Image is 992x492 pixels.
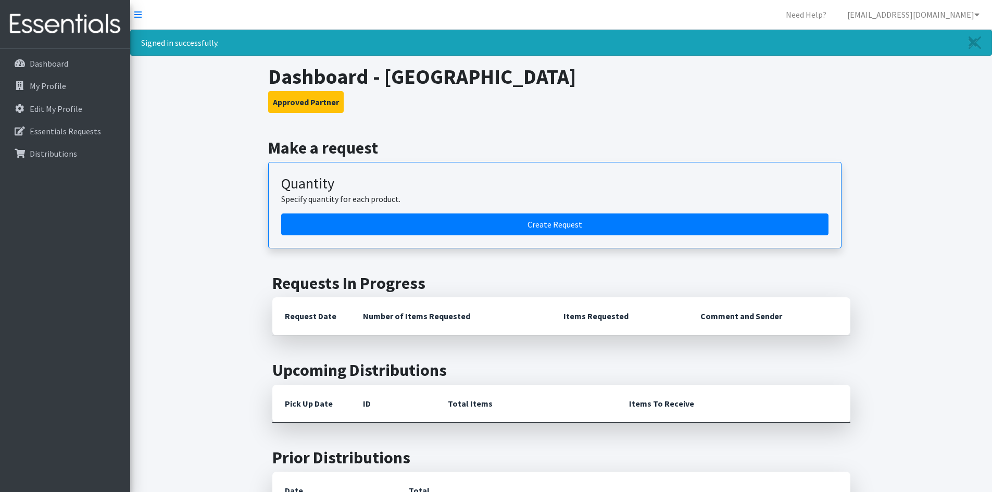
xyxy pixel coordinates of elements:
[130,30,992,56] div: Signed in successfully.
[4,53,126,74] a: Dashboard
[617,385,850,423] th: Items To Receive
[268,64,854,89] h1: Dashboard - [GEOGRAPHIC_DATA]
[435,385,617,423] th: Total Items
[272,297,350,335] th: Request Date
[30,126,101,136] p: Essentials Requests
[4,7,126,42] img: HumanEssentials
[350,297,551,335] th: Number of Items Requested
[281,213,828,235] a: Create a request by quantity
[272,448,850,468] h2: Prior Distributions
[272,360,850,380] h2: Upcoming Distributions
[777,4,835,25] a: Need Help?
[4,98,126,119] a: Edit My Profile
[958,30,991,55] a: Close
[4,121,126,142] a: Essentials Requests
[30,104,82,114] p: Edit My Profile
[281,193,828,205] p: Specify quantity for each product.
[30,148,77,159] p: Distributions
[4,75,126,96] a: My Profile
[268,138,854,158] h2: Make a request
[839,4,988,25] a: [EMAIL_ADDRESS][DOMAIN_NAME]
[350,385,435,423] th: ID
[268,91,344,113] button: Approved Partner
[551,297,688,335] th: Items Requested
[688,297,850,335] th: Comment and Sender
[272,385,350,423] th: Pick Up Date
[30,58,68,69] p: Dashboard
[4,143,126,164] a: Distributions
[272,273,850,293] h2: Requests In Progress
[30,81,66,91] p: My Profile
[281,175,828,193] h3: Quantity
